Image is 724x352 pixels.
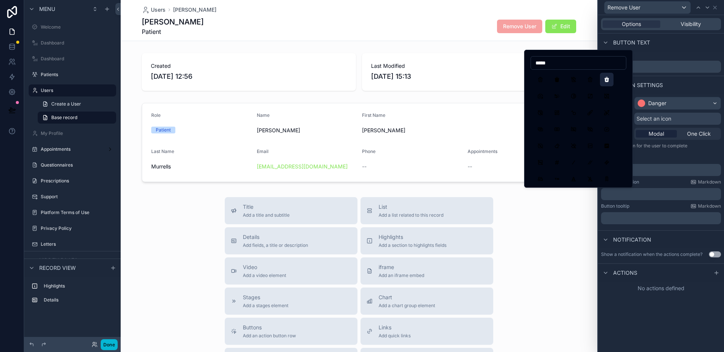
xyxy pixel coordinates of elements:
span: Add a video element [243,272,286,279]
span: Record view [39,264,76,272]
button: Graph [583,139,597,153]
div: Show a notification when the actions complete? [601,251,703,257]
span: Buttons [243,324,296,331]
button: Edit [545,20,576,33]
button: Remove User [604,1,691,14]
button: CarCrash [550,89,564,103]
span: iframe [379,263,424,271]
button: Tractor [534,172,547,186]
button: GenderTrasvesti [567,106,580,119]
button: Hash [550,156,564,169]
a: Prescriptions [29,175,116,187]
button: CashOff [583,122,597,136]
label: Button tooltip [601,203,629,209]
button: CashBanknoteOff [567,122,580,136]
button: TrafficCone [567,172,580,186]
label: My Profile [41,130,115,136]
label: Platform Terms of Use [41,210,115,216]
div: scrollable content [601,164,721,176]
button: iframeAdd an iframe embed [360,257,493,285]
button: Contrast [567,89,580,103]
button: Done [101,339,118,350]
button: TrashFilled [550,73,564,86]
span: Chart [379,294,435,301]
a: Markdown [690,203,721,209]
button: TrashXFilled [600,73,614,86]
a: Appointments [29,143,116,155]
button: Track [600,156,614,169]
a: Dashboard [29,37,116,49]
button: LinksAdd quick links [360,318,493,345]
a: Patients [29,69,116,81]
span: Add a stages element [243,303,288,309]
button: DetailsAdd fields, a title or description [225,227,357,254]
div: scrollable content [601,188,721,200]
label: Users [41,87,112,93]
label: Patients [41,72,115,78]
button: ListAdd a list related to this record [360,197,493,224]
span: Patient [142,27,204,36]
button: HighlightsAdd a section to highlights fields [360,227,493,254]
button: ContrastOff [534,106,547,119]
div: No actions defined [598,282,724,295]
span: Add a title and subtitle [243,212,290,218]
span: [PERSON_NAME] [173,6,216,14]
span: Add a chart group element [379,303,435,309]
button: Brush [583,106,597,119]
span: Create a User [51,101,81,107]
button: ChartAdd a chart group element [360,288,493,315]
span: Notification [613,236,651,243]
span: Users [151,6,166,14]
button: EraserOff [567,139,580,153]
label: Welcome [41,24,115,30]
a: Users [29,84,116,96]
button: CashBanknote [550,122,564,136]
label: Highlights [44,283,113,289]
button: Contrast2 [583,89,597,103]
span: Add an iframe embed [379,272,424,279]
span: Base record [51,115,77,121]
a: Markdown [690,179,721,185]
a: Welcome [29,21,116,33]
span: Remove User [607,4,640,11]
button: TitleAdd a title and subtitle [225,197,357,224]
label: Questionnaires [41,162,115,168]
button: TrashX [583,73,597,86]
span: Actions [613,269,637,277]
a: Privacy Policy [29,222,116,234]
button: Slash [567,156,580,169]
span: Links [379,324,411,331]
span: List [379,203,443,211]
button: DashboardOff [534,139,547,153]
button: Contrast2Off [600,89,614,103]
button: VideoAdd a video element [225,257,357,285]
div: scrollable content [601,212,721,224]
span: Title [243,203,290,211]
h1: [PERSON_NAME] [142,17,204,27]
button: Trash [534,73,547,86]
button: Danger [634,97,721,110]
button: CameraShare [534,89,547,103]
button: TrafficConeOff [583,172,597,186]
button: GraphFilled [600,139,614,153]
span: Options [622,20,641,28]
a: Letters [29,238,116,250]
span: One Click [687,130,711,138]
a: Questionnaires [29,159,116,171]
p: A form will open for the user to complete [601,143,721,152]
button: StagesAdd a stages element [225,288,357,315]
label: Details [44,297,113,303]
span: Add quick links [379,333,411,339]
span: Add fields, a title or description [243,242,308,248]
button: Slashes [583,156,597,169]
span: Button text [613,39,650,46]
label: Appointments [41,146,104,152]
a: My Profile [29,127,116,139]
span: Markdown [698,179,721,185]
a: Base record [38,112,116,124]
div: Danger [648,99,666,107]
button: Eraser [550,139,564,153]
span: Stages [243,294,288,301]
button: TrafficLights [600,172,614,186]
span: Button settings [613,81,663,89]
